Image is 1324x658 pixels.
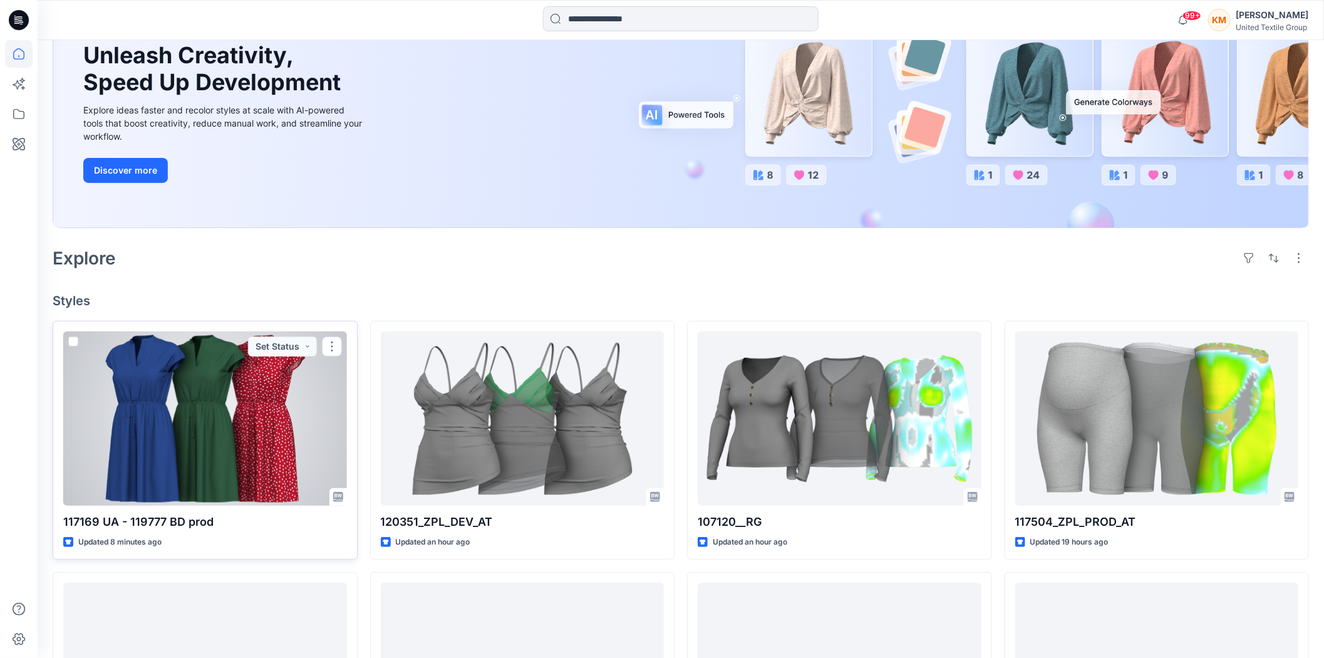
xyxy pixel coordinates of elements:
p: Updated an hour ago [396,536,470,549]
a: 117504_ZPL_PROD_AT [1015,332,1299,506]
p: 117504_ZPL_PROD_AT [1015,513,1299,531]
p: 107120__RG [698,513,981,531]
a: 117169 UA - 119777 BD prod [63,332,347,506]
div: Explore ideas faster and recolor styles at scale with AI-powered tools that boost creativity, red... [83,103,365,143]
a: 120351_ZPL_DEV_AT [381,332,665,506]
a: Discover more [83,158,365,183]
p: 117169 UA - 119777 BD prod [63,513,347,531]
a: 107120__RG [698,332,981,506]
div: United Textile Group [1236,23,1308,32]
h1: Unleash Creativity, Speed Up Development [83,42,346,96]
p: Updated 8 minutes ago [78,536,162,549]
p: Updated 19 hours ago [1030,536,1109,549]
span: 99+ [1182,11,1201,21]
h4: Styles [53,293,1309,308]
h2: Explore [53,248,116,268]
div: [PERSON_NAME] [1236,8,1308,23]
div: KM [1208,9,1231,31]
p: 120351_ZPL_DEV_AT [381,513,665,531]
p: Updated an hour ago [713,536,787,549]
button: Discover more [83,158,168,183]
